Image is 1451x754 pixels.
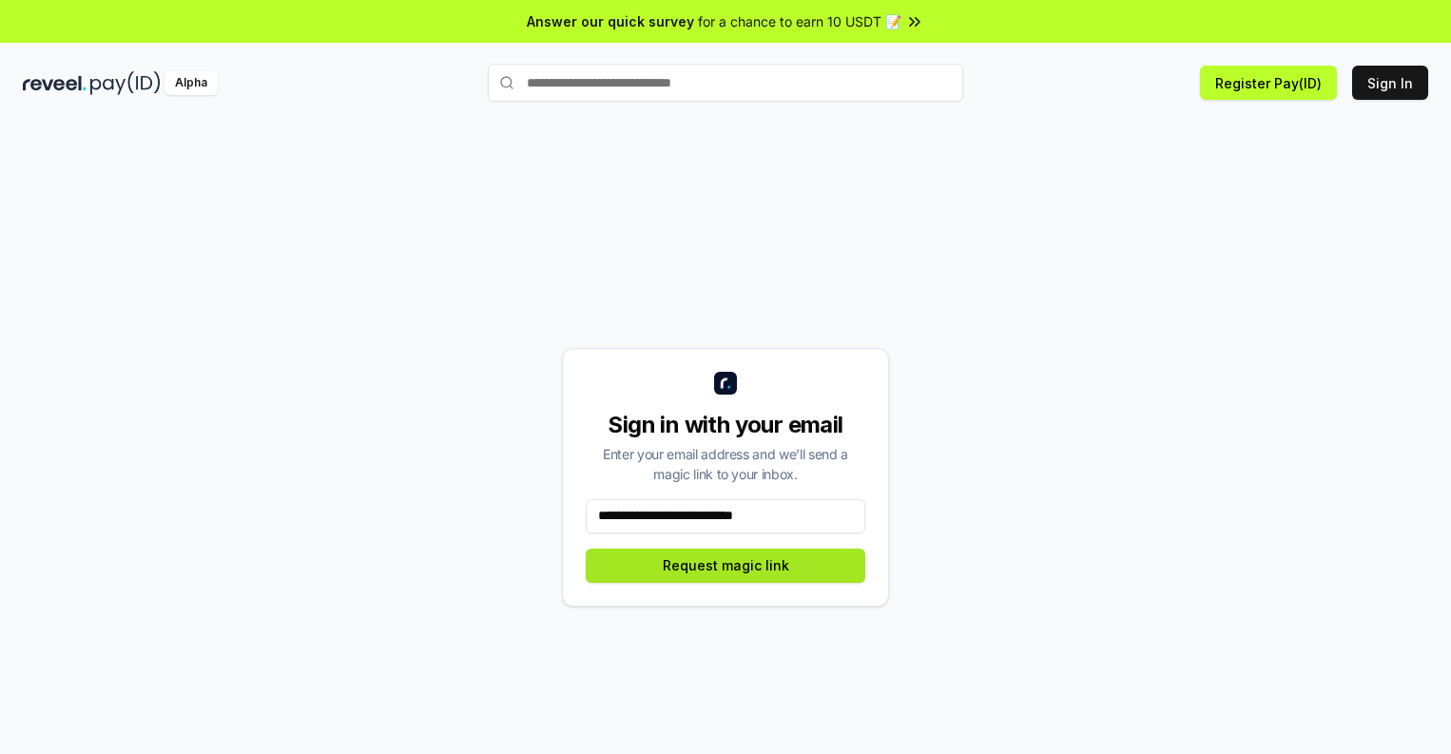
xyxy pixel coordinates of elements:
button: Sign In [1352,66,1428,100]
img: reveel_dark [23,71,87,95]
img: logo_small [714,372,737,395]
button: Register Pay(ID) [1200,66,1337,100]
div: Sign in with your email [586,410,865,440]
div: Alpha [164,71,218,95]
span: for a chance to earn 10 USDT 📝 [698,11,901,31]
div: Enter your email address and we’ll send a magic link to your inbox. [586,444,865,484]
span: Answer our quick survey [527,11,694,31]
button: Request magic link [586,549,865,583]
img: pay_id [90,71,161,95]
